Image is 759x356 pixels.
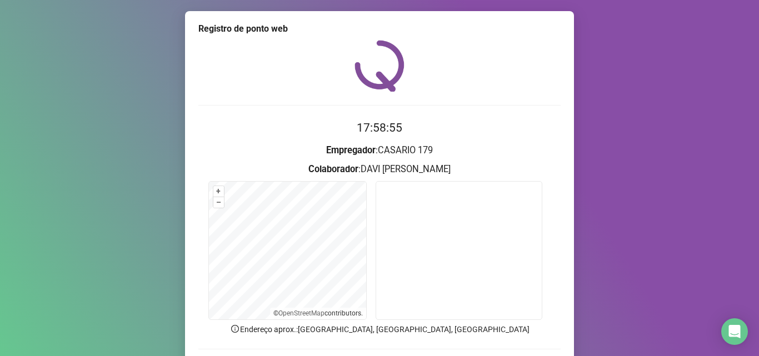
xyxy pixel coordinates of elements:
a: OpenStreetMap [278,309,324,317]
li: © contributors. [273,309,363,317]
strong: Colaborador [308,164,358,174]
button: – [213,197,224,208]
span: info-circle [230,324,240,334]
div: Open Intercom Messenger [721,318,748,345]
time: 17:58:55 [357,121,402,134]
h3: : DAVI [PERSON_NAME] [198,162,561,177]
div: Registro de ponto web [198,22,561,36]
h3: : CASARIO 179 [198,143,561,158]
p: Endereço aprox. : [GEOGRAPHIC_DATA], [GEOGRAPHIC_DATA], [GEOGRAPHIC_DATA] [198,323,561,335]
button: + [213,186,224,197]
img: QRPoint [354,40,405,92]
strong: Empregador [326,145,376,156]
